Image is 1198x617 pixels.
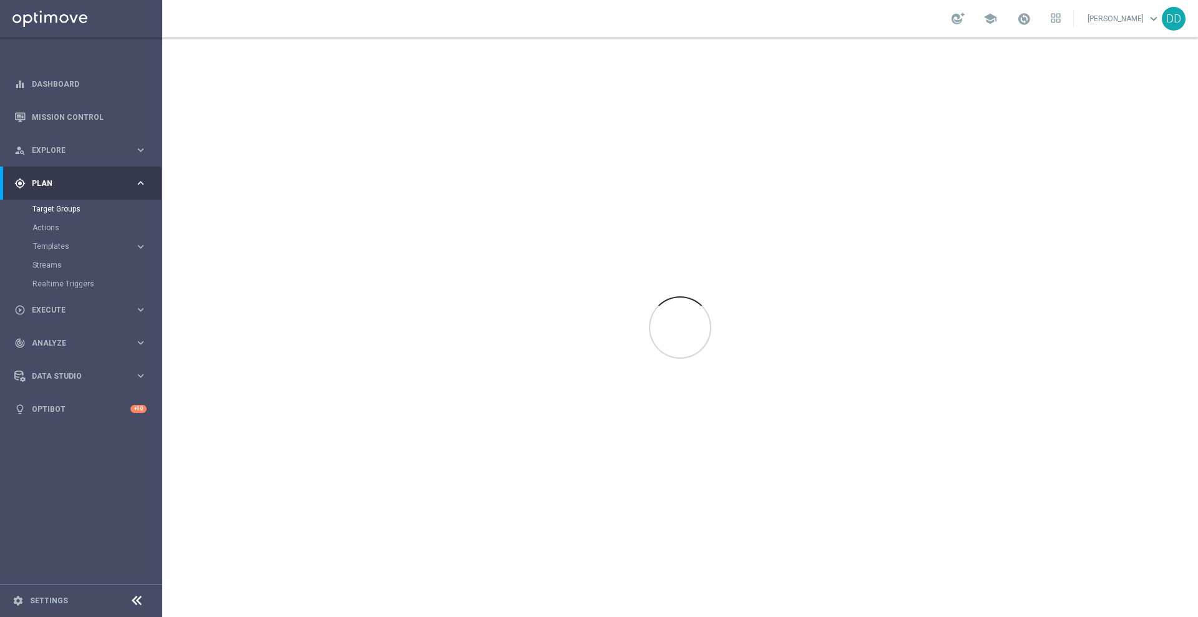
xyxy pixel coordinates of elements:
[135,370,147,382] i: keyboard_arrow_right
[33,243,135,250] div: Templates
[32,306,135,314] span: Execute
[32,241,147,251] button: Templates keyboard_arrow_right
[14,79,26,90] i: equalizer
[32,279,130,289] a: Realtime Triggers
[14,371,147,381] button: Data Studio keyboard_arrow_right
[32,274,161,293] div: Realtime Triggers
[983,12,997,26] span: school
[1162,7,1186,31] div: DD
[32,223,130,233] a: Actions
[14,145,147,155] button: person_search Explore keyboard_arrow_right
[14,338,26,349] i: track_changes
[32,147,135,154] span: Explore
[14,100,147,134] div: Mission Control
[14,145,26,156] i: person_search
[14,79,147,89] button: equalizer Dashboard
[135,304,147,316] i: keyboard_arrow_right
[14,338,147,348] button: track_changes Analyze keyboard_arrow_right
[14,305,147,315] button: play_circle_outline Execute keyboard_arrow_right
[14,404,26,415] i: lightbulb
[135,337,147,349] i: keyboard_arrow_right
[14,371,135,382] div: Data Studio
[14,304,135,316] div: Execute
[14,67,147,100] div: Dashboard
[32,237,161,256] div: Templates
[14,338,135,349] div: Analyze
[32,260,130,270] a: Streams
[32,218,161,237] div: Actions
[1086,9,1162,28] a: [PERSON_NAME]keyboard_arrow_down
[14,178,147,188] button: gps_fixed Plan keyboard_arrow_right
[130,405,147,413] div: +10
[14,178,135,189] div: Plan
[14,304,26,316] i: play_circle_outline
[32,204,130,214] a: Target Groups
[32,339,135,347] span: Analyze
[14,404,147,414] button: lightbulb Optibot +10
[135,177,147,189] i: keyboard_arrow_right
[32,67,147,100] a: Dashboard
[32,372,135,380] span: Data Studio
[33,243,122,250] span: Templates
[32,180,135,187] span: Plan
[14,178,26,189] i: gps_fixed
[14,392,147,425] div: Optibot
[30,597,68,605] a: Settings
[135,241,147,253] i: keyboard_arrow_right
[14,112,147,122] button: Mission Control
[1147,12,1161,26] span: keyboard_arrow_down
[32,100,147,134] a: Mission Control
[14,145,135,156] div: Explore
[135,144,147,156] i: keyboard_arrow_right
[32,256,161,274] div: Streams
[32,200,161,218] div: Target Groups
[32,392,130,425] a: Optibot
[12,595,24,606] i: settings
